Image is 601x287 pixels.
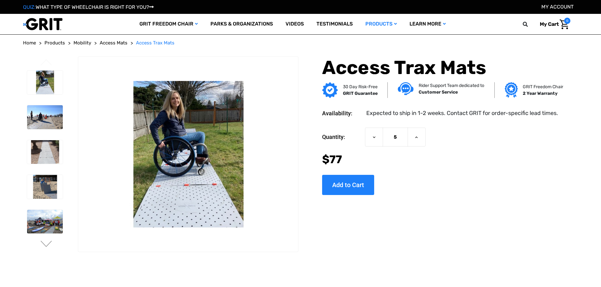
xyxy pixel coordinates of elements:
img: GRIT All-Terrain Wheelchair and Mobility Equipment [23,18,62,31]
p: GRIT Freedom Chair [523,83,563,90]
span: 0 [564,18,570,24]
img: Access Trax Mats [27,175,63,199]
button: Go to slide 2 of 6 [40,241,53,248]
h1: Access Trax Mats [322,56,561,79]
img: Cart [560,20,569,29]
span: $77 [322,153,342,166]
dd: Expected to ship in 1-2 weeks. Contact GRIT for order-specific lead times. [366,109,558,118]
nav: Breadcrumb [23,39,578,47]
strong: Customer Service [419,89,458,95]
p: 30 Day Risk-Free [343,83,378,90]
a: Cart with 0 items [535,18,570,31]
a: Learn More [403,14,452,34]
strong: 2 Year Warranty [523,91,557,96]
img: Grit freedom [505,82,518,98]
img: Access Trax Mats [27,105,63,129]
a: Products [359,14,403,34]
button: Go to slide 6 of 6 [40,59,53,67]
a: Access Trax Mats [136,39,174,47]
span: Products [44,40,65,46]
span: Access Mats [100,40,127,46]
strong: GRIT Guarantee [343,91,378,96]
a: Products [44,39,65,47]
a: Parks & Organizations [204,14,279,34]
dt: Availability: [322,109,362,118]
a: Mobility [74,39,91,47]
a: Testimonials [310,14,359,34]
img: Access Trax Mats [27,140,63,164]
span: Mobility [74,40,91,46]
span: Access Trax Mats [136,40,174,46]
span: Home [23,40,36,46]
img: Access Trax Mats [27,71,63,95]
label: Quantity: [322,128,362,146]
input: Add to Cart [322,175,374,195]
a: GRIT Freedom Chair [133,14,204,34]
a: Videos [279,14,310,34]
a: Access Mats [100,39,127,47]
a: Home [23,39,36,47]
a: Account [541,4,574,10]
a: QUIZ:WHAT TYPE OF WHEELCHAIR IS RIGHT FOR YOU? [23,4,154,10]
span: QUIZ: [23,4,36,10]
img: Access Trax Mats [27,210,63,234]
img: Access Trax Mats [78,81,298,227]
span: My Cart [540,21,559,27]
input: Search [526,18,535,31]
p: Rider Support Team dedicated to [419,82,484,89]
img: GRIT Guarantee [322,82,338,98]
img: Customer service [398,82,414,95]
